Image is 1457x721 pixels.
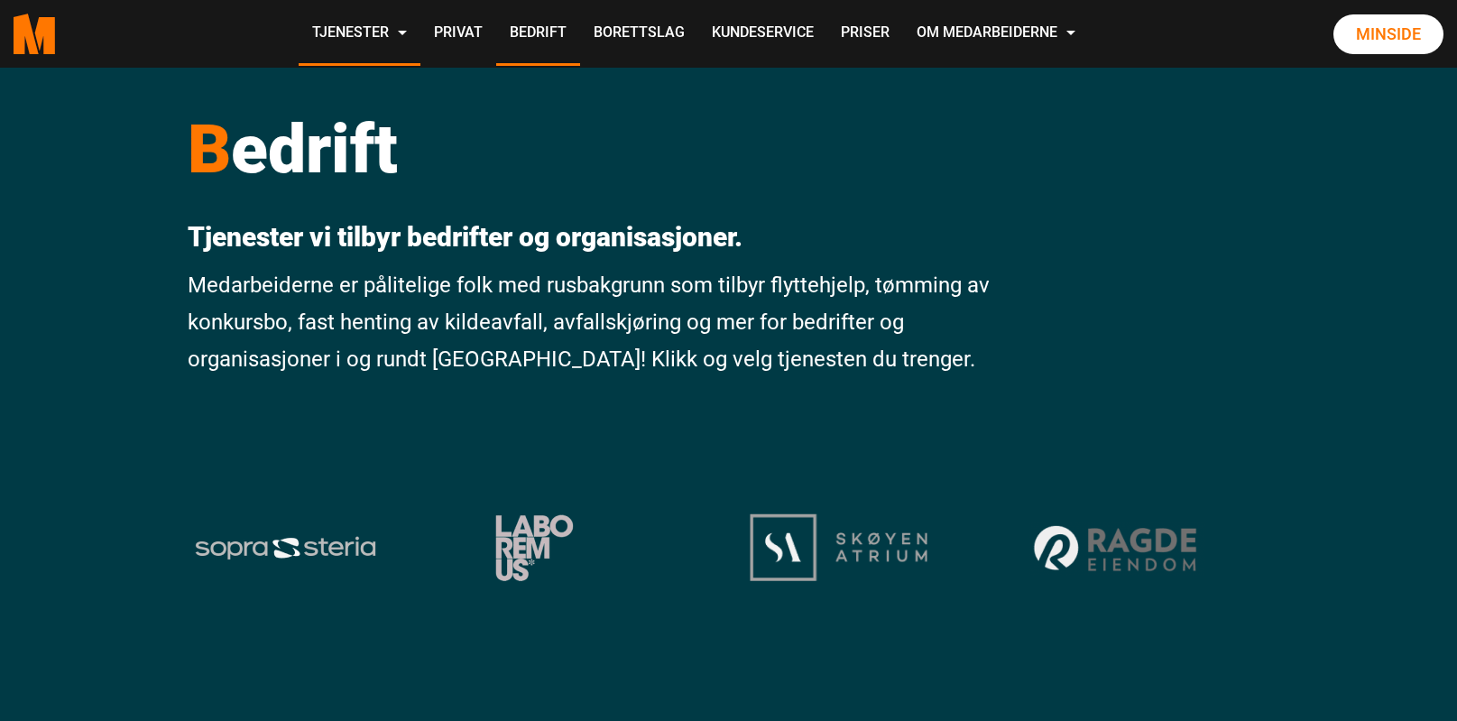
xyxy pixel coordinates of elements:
[1333,14,1443,54] a: Minside
[580,2,698,66] a: Borettslag
[188,108,993,189] h1: edrift
[420,2,496,66] a: Privat
[194,535,377,560] img: sopra steria logo
[188,221,993,254] p: Tjenester vi tilbyr bedrifter og organisasjoner.
[188,109,231,189] span: B
[750,513,927,581] img: logo okbnbonwi65nevcbb1i9s8fi7cq4v3pheurk5r3yf4
[188,267,993,377] p: Medarbeiderne er pålitelige folk med rusbakgrunn som tilbyr flyttehjelp, tømming av konkursbo, fa...
[299,2,420,66] a: Tjenester
[903,2,1089,66] a: Om Medarbeiderne
[698,2,827,66] a: Kundeservice
[1028,520,1205,576] img: ragde okbn97d8gwrerwy0sgwppcyprqy9juuzeksfkgscu8 2
[827,2,903,66] a: Priser
[472,514,597,581] img: Laboremus logo og 1
[496,2,580,66] a: Bedrift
